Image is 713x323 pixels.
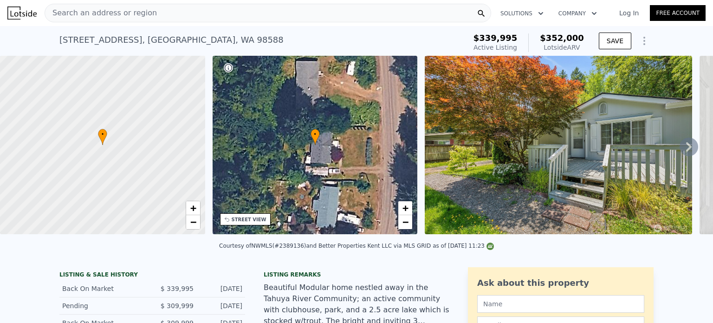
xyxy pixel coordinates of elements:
[311,129,320,145] div: •
[599,33,631,49] button: SAVE
[493,5,551,22] button: Solutions
[551,5,604,22] button: Company
[62,284,145,293] div: Back On Market
[540,43,584,52] div: Lotside ARV
[7,7,37,20] img: Lotside
[477,295,644,313] input: Name
[650,5,706,21] a: Free Account
[201,301,242,310] div: [DATE]
[59,33,284,46] div: [STREET_ADDRESS] , [GEOGRAPHIC_DATA] , WA 98588
[608,8,650,18] a: Log In
[98,130,107,138] span: •
[186,215,200,229] a: Zoom out
[190,216,196,228] span: −
[477,277,644,290] div: Ask about this property
[201,284,242,293] div: [DATE]
[540,33,584,43] span: $352,000
[161,285,194,292] span: $ 339,995
[398,201,412,215] a: Zoom in
[425,56,692,234] img: Sale: 149631059 Parcel: 101298095
[59,271,245,280] div: LISTING & SALE HISTORY
[45,7,157,19] span: Search an address or region
[311,130,320,138] span: •
[402,202,408,214] span: +
[473,44,517,51] span: Active Listing
[264,271,449,278] div: Listing remarks
[473,33,518,43] span: $339,995
[190,202,196,214] span: +
[398,215,412,229] a: Zoom out
[98,129,107,145] div: •
[219,243,494,249] div: Courtesy of NWMLS (#2389136) and Better Properties Kent LLC via MLS GRID as of [DATE] 11:23
[232,216,266,223] div: STREET VIEW
[62,301,145,310] div: Pending
[161,302,194,310] span: $ 309,999
[402,216,408,228] span: −
[635,32,654,50] button: Show Options
[486,243,494,250] img: NWMLS Logo
[186,201,200,215] a: Zoom in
